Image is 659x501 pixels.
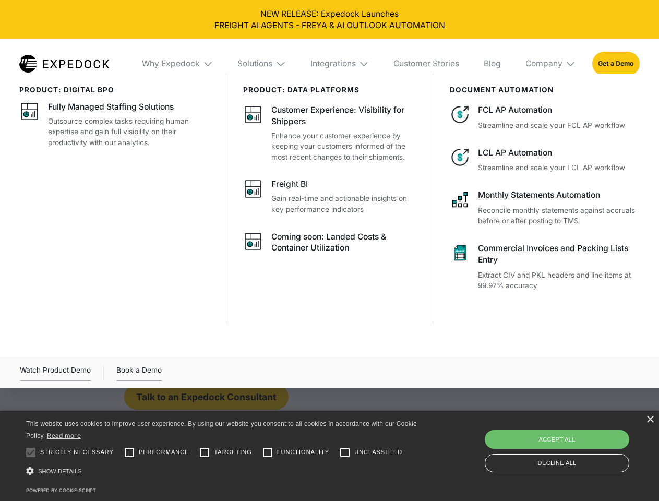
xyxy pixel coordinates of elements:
a: Fully Managed Staffing SolutionsOutsource complex tasks requiring human expertise and gain full v... [19,101,210,148]
div: Why Expedock [134,39,221,88]
a: Blog [475,39,509,88]
a: FREIGHT AI AGENTS - FREYA & AI OUTLOOK AUTOMATION [8,20,651,31]
div: Monthly Statements Automation [478,189,639,201]
a: Powered by cookie-script [26,487,96,493]
div: Customer Experience: Visibility for Shippers [271,104,416,127]
div: PRODUCT: data platforms [243,86,417,94]
p: Streamline and scale your LCL AP workflow [478,162,639,173]
div: Freight BI [271,178,308,190]
a: Coming soon: Landed Costs & Container Utilization [243,231,417,257]
a: Customer Experience: Visibility for ShippersEnhance your customer experience by keeping your cust... [243,104,417,162]
a: Customer Stories [385,39,467,88]
span: Strictly necessary [40,448,114,457]
div: Commercial Invoices and Packing Lists Entry [478,243,639,266]
a: Get a Demo [592,52,640,75]
div: Integrations [302,39,377,88]
div: Why Expedock [142,58,200,69]
a: Monthly Statements AutomationReconcile monthly statements against accruals before or after postin... [450,189,640,226]
span: Show details [38,468,82,474]
div: Integrations [310,58,356,69]
a: Read more [47,432,81,439]
a: Commercial Invoices and Packing Lists EntryExtract CIV and PKL headers and line items at 99.97% a... [450,243,640,291]
p: Extract CIV and PKL headers and line items at 99.97% accuracy [478,270,639,291]
div: Solutions [230,39,294,88]
span: Functionality [277,448,329,457]
div: Company [517,39,584,88]
iframe: Chat Widget [485,388,659,501]
div: Show details [26,464,421,479]
p: Enhance your customer experience by keeping your customers informed of the most recent changes to... [271,130,416,163]
div: LCL AP Automation [478,147,639,159]
div: Fully Managed Staffing Solutions [48,101,174,113]
span: Performance [139,448,189,457]
p: Outsource complex tasks requiring human expertise and gain full visibility on their productivity ... [48,116,210,148]
div: document automation [450,86,640,94]
p: Streamline and scale your FCL AP workflow [478,120,639,131]
div: Coming soon: Landed Costs & Container Utilization [271,231,416,254]
p: Reconcile monthly statements against accruals before or after posting to TMS [478,205,639,226]
span: This website uses cookies to improve user experience. By using our website you consent to all coo... [26,420,417,439]
div: FCL AP Automation [478,104,639,116]
p: Gain real-time and actionable insights on key performance indicators [271,193,416,214]
a: FCL AP AutomationStreamline and scale your FCL AP workflow [450,104,640,130]
a: Book a Demo [116,364,162,381]
div: Company [525,58,562,69]
a: open lightbox [20,364,91,381]
div: Solutions [237,58,272,69]
span: Unclassified [354,448,402,457]
div: NEW RELEASE: Expedock Launches [8,8,651,31]
a: LCL AP AutomationStreamline and scale your LCL AP workflow [450,147,640,173]
span: Targeting [214,448,251,457]
div: product: digital bpo [19,86,210,94]
div: Watch Product Demo [20,364,91,381]
a: Freight BIGain real-time and actionable insights on key performance indicators [243,178,417,214]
